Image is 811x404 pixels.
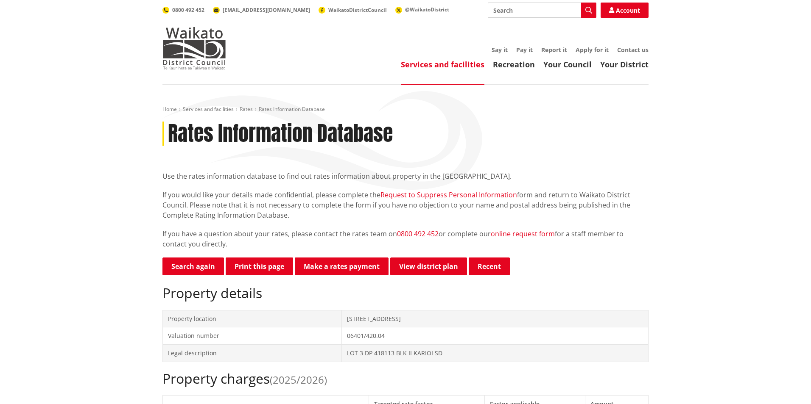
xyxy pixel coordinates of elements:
[162,106,649,113] nav: breadcrumb
[319,6,387,14] a: WaikatoDistrictCouncil
[342,327,649,345] td: 06401/420.04
[162,6,204,14] a: 0800 492 452
[541,46,567,54] a: Report it
[162,257,224,275] a: Search again
[226,257,293,275] button: Print this page
[240,105,253,113] a: Rates
[397,229,439,238] a: 0800 492 452
[163,327,342,345] td: Valuation number
[395,6,449,13] a: @WaikatoDistrict
[401,59,484,69] a: Services and facilities
[600,59,649,69] a: Your District
[163,310,342,327] td: Property location
[493,59,535,69] a: Recreation
[259,105,325,113] span: Rates Information Database
[405,6,449,13] span: @WaikatoDistrict
[213,6,310,14] a: [EMAIL_ADDRESS][DOMAIN_NAME]
[488,3,596,18] input: Search input
[162,171,649,181] p: Use the rates information database to find out rates information about property in the [GEOGRAPHI...
[162,229,649,249] p: If you have a question about your rates, please contact the rates team on or complete our for a s...
[172,6,204,14] span: 0800 492 452
[342,344,649,362] td: LOT 3 DP 418113 BLK II KARIOI SD
[328,6,387,14] span: WaikatoDistrictCouncil
[617,46,649,54] a: Contact us
[342,310,649,327] td: [STREET_ADDRESS]
[162,105,177,113] a: Home
[163,344,342,362] td: Legal description
[223,6,310,14] span: [EMAIL_ADDRESS][DOMAIN_NAME]
[492,46,508,54] a: Say it
[469,257,510,275] button: Recent
[516,46,533,54] a: Pay it
[162,27,226,69] img: Waikato District Council - Te Kaunihera aa Takiwaa o Waikato
[601,3,649,18] a: Account
[576,46,609,54] a: Apply for it
[543,59,592,69] a: Your Council
[380,190,517,199] a: Request to Suppress Personal Information
[390,257,467,275] a: View district plan
[162,371,649,387] h2: Property charges
[491,229,555,238] a: online request form
[183,105,234,113] a: Services and facilities
[168,122,393,146] h1: Rates Information Database
[295,257,389,275] a: Make a rates payment
[162,285,649,301] h2: Property details
[162,190,649,220] p: If you would like your details made confidential, please complete the form and return to Waikato ...
[270,373,327,387] span: (2025/2026)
